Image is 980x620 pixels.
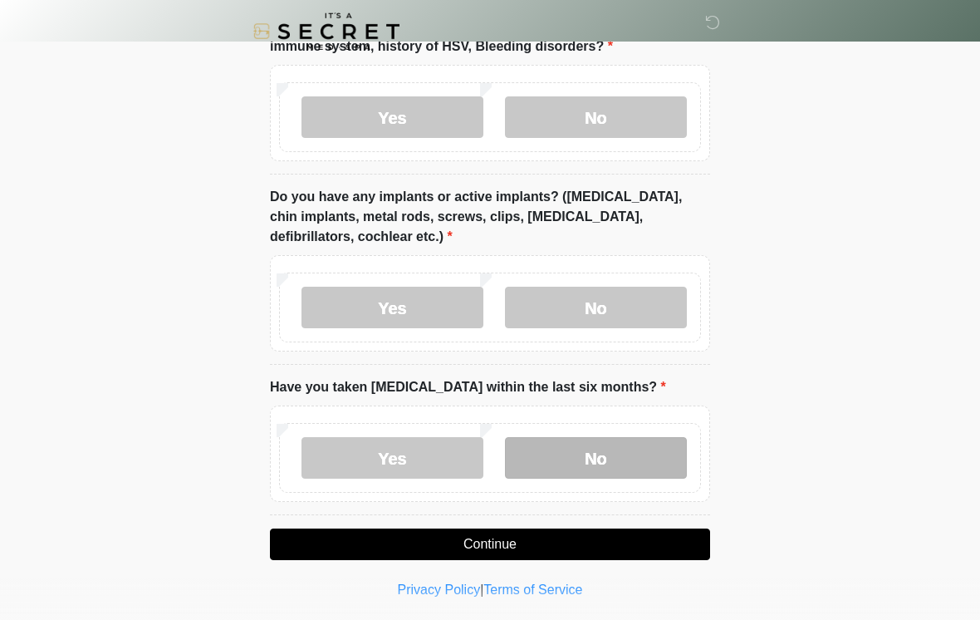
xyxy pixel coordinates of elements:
[270,187,710,247] label: Do you have any implants or active implants? ([MEDICAL_DATA], chin implants, metal rods, screws, ...
[301,96,483,138] label: Yes
[301,437,483,479] label: Yes
[301,287,483,328] label: Yes
[480,583,483,597] a: |
[505,287,687,328] label: No
[483,583,582,597] a: Terms of Service
[270,377,666,397] label: Have you taken [MEDICAL_DATA] within the last six months?
[505,96,687,138] label: No
[270,529,710,560] button: Continue
[398,583,481,597] a: Privacy Policy
[253,12,399,50] img: It's A Secret Med Spa Logo
[505,437,687,479] label: No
